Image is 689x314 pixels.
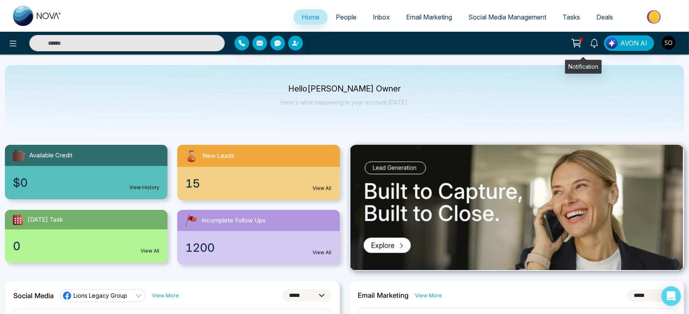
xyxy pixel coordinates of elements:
[406,13,452,21] span: Email Marketing
[604,35,654,51] button: AVON AI
[185,175,200,192] span: 15
[563,13,580,21] span: Tasks
[398,9,460,25] a: Email Marketing
[13,174,28,191] span: $0
[350,145,683,270] img: .
[365,9,398,25] a: Inbox
[373,13,390,21] span: Inbox
[141,247,159,255] a: View All
[460,9,554,25] a: Social Media Management
[172,145,345,200] a: New Leads15View All
[565,60,602,74] div: Notification
[28,215,63,225] span: [DATE] Task
[280,99,409,106] p: Here's what happening in your account [DATE].
[302,13,320,21] span: Home
[185,239,215,256] span: 1200
[313,249,332,256] a: View All
[661,286,681,306] div: Open Intercom Messenger
[625,8,684,26] img: Market-place.gif
[620,38,647,48] span: AVON AI
[468,13,546,21] span: Social Media Management
[293,9,328,25] a: Home
[202,216,266,225] span: Incomplete Follow Ups
[662,36,676,50] img: User Avatar
[202,151,235,161] span: New Leads
[358,291,409,299] h2: Email Marketing
[11,148,26,163] img: availableCredit.svg
[11,213,24,226] img: todayTask.svg
[13,238,20,255] span: 0
[152,292,179,299] a: View More
[280,85,409,92] p: Hello [PERSON_NAME] Owner
[336,13,356,21] span: People
[313,185,332,192] a: View All
[129,184,159,191] a: View History
[13,292,54,300] h2: Social Media
[588,9,621,25] a: Deals
[554,9,588,25] a: Tasks
[415,292,442,299] a: View More
[172,210,345,264] a: Incomplete Follow Ups1200View All
[184,148,199,164] img: newLeads.svg
[596,13,613,21] span: Deals
[328,9,365,25] a: People
[74,292,127,299] span: Lions Legacy Group
[184,213,198,228] img: followUps.svg
[606,37,617,49] img: Lead Flow
[13,6,62,26] img: Nova CRM Logo
[29,151,72,160] span: Available Credit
